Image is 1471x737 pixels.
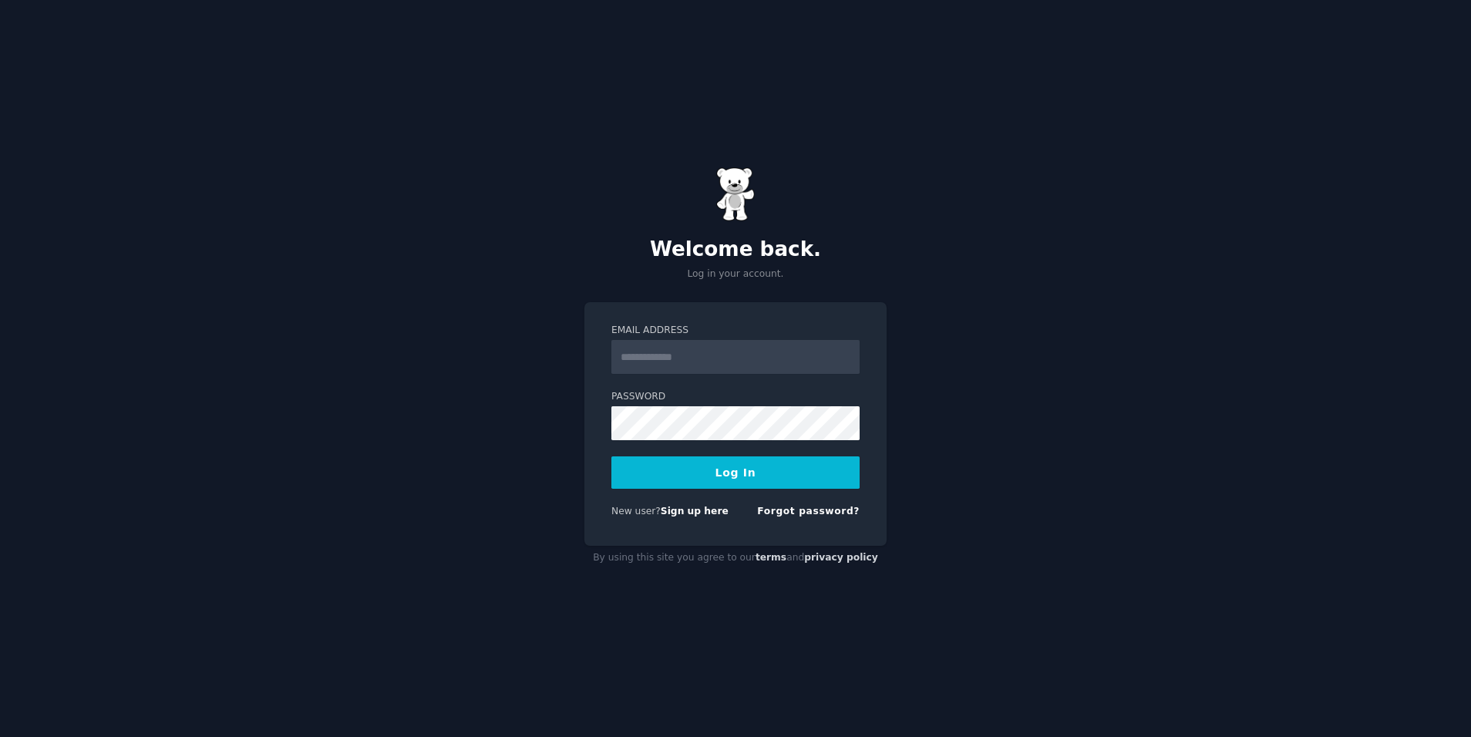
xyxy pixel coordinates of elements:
p: Log in your account. [584,268,887,281]
img: Gummy Bear [716,167,755,221]
div: By using this site you agree to our and [584,546,887,570]
button: Log In [611,456,860,489]
a: Sign up here [661,506,729,517]
a: Forgot password? [757,506,860,517]
h2: Welcome back. [584,237,887,262]
a: terms [756,552,786,563]
label: Email Address [611,324,860,338]
span: New user? [611,506,661,517]
label: Password [611,390,860,404]
a: privacy policy [804,552,878,563]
